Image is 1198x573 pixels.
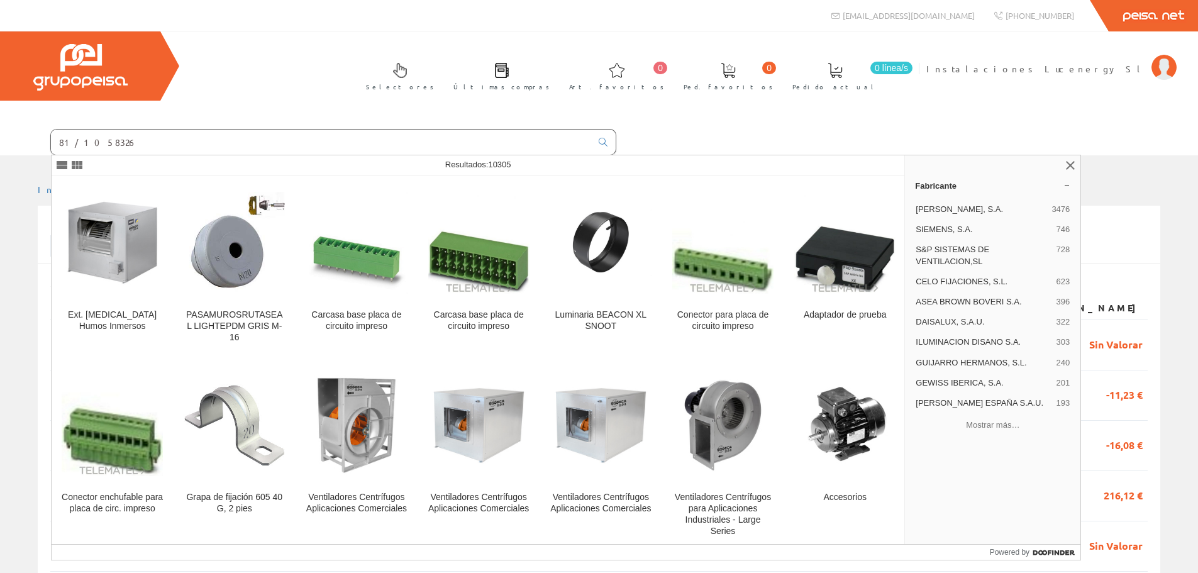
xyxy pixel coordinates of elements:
span: 3476 [1051,204,1070,215]
img: Conector para placa de circuito impreso [672,192,774,293]
a: Adaptador de prueba Adaptador de prueba [784,176,906,358]
span: [PERSON_NAME] ESPAÑA S.A.U. [916,398,1051,409]
a: Accesorios Accesorios [784,359,906,552]
a: Ventiladores Centrífugos Aplicaciones Comerciales Ventiladores Centrífugos Aplicaciones Comerciales [540,359,662,552]
span: SIEMENS, S.A. [916,224,1051,235]
a: Últimas compras [441,52,556,98]
span: Selectores [366,81,434,93]
img: Grapa de fijación 605 40 G, 2 pies [184,384,285,467]
a: Ventiladores Centrífugos Aplicaciones Comerciales Ventiladores Centrífugos Aplicaciones Comerciales [418,359,540,552]
span: 10305 [488,160,511,169]
span: Últimas compras [453,81,550,93]
div: Adaptador de prueba [794,309,896,321]
button: Mostrar más… [910,414,1075,435]
div: Conector enchufable para placa de circ. impreso [62,492,163,515]
div: PASAMUROSRUTASEAL LIGHTEPDM GRIS M-16 [184,309,285,343]
label: Mostrar [50,275,160,294]
a: Ventiladores Centrífugos Aplicaciones Comerciales Ventiladores Centrífugos Aplicaciones Comerciales [296,359,417,552]
div: Ventiladores Centrífugos Aplicaciones Comerciales [306,492,407,515]
a: Conector enchufable para placa de circ. impreso Conector enchufable para placa de circ. impreso [52,359,173,552]
a: Grapa de fijación 605 40 G, 2 pies Grapa de fijación 605 40 G, 2 pies [174,359,295,552]
a: Powered by [990,545,1081,560]
div: Carcasa base placa de circuito impreso [428,309,530,332]
span: ILUMINACION DISANO S.A. [916,337,1051,348]
a: Inicio [38,184,91,195]
span: Resultados: [445,160,511,169]
img: Ventiladores Centrífugos Aplicaciones Comerciales [428,375,530,476]
img: Ext. Evacuación Humos Inmersos [62,192,163,293]
span: Sin Valorar [1089,534,1143,555]
span: CELO FIJACIONES, S.L. [916,276,1051,287]
a: Selectores [353,52,440,98]
span: ASEA BROWN BOVERI S.A. [916,296,1051,308]
span: Art. favoritos [569,81,664,93]
img: Carcasa base placa de circuito impreso [428,192,530,293]
span: 0 [653,62,667,74]
img: Adaptador de prueba [794,192,896,293]
a: Fabricante [905,175,1080,196]
span: 201 [1057,377,1070,389]
span: Pedido actual [792,81,878,93]
input: Introduzca parte o toda la referencia1, referencia2, número, fecha(dd/mm/yy) o rango de fechas(dd... [50,235,729,257]
span: 746 [1057,224,1070,235]
span: GEWISS IBERICA, S.A. [916,377,1051,389]
span: 0 [762,62,776,74]
span: 728 [1057,244,1070,267]
span: [PERSON_NAME], S.A. [916,204,1046,215]
div: Accesorios [794,492,896,503]
span: GUIJARRO HERMANOS, S.L. [916,357,1051,369]
a: Conector para placa de circuito impreso Conector para placa de circuito impreso [662,176,784,358]
div: Ventiladores Centrífugos Aplicaciones Comerciales [550,492,652,515]
div: Luminaria BEACON XL SNOOT [550,309,652,332]
span: 0 línea/s [870,62,912,74]
img: Ventiladores Centrífugos Aplicaciones Comerciales [306,375,407,476]
a: Luminaria BEACON XL SNOOT Luminaria BEACON XL SNOOT [540,176,662,358]
span: 303 [1057,337,1070,348]
div: Ext. [MEDICAL_DATA] Humos Inmersos [62,309,163,332]
div: Ventiladores Centrífugos para Aplicaciones Industriales - Large Series [672,492,774,537]
span: 240 [1057,357,1070,369]
span: 193 [1057,398,1070,409]
img: Carcasa base placa de circuito impreso [306,192,407,293]
a: Instalaciones Lucenergy Sl [926,52,1177,64]
a: Carcasa base placa de circuito impreso Carcasa base placa de circuito impreso [418,176,540,358]
a: Ventiladores Centrífugos para Aplicaciones Industriales - Large Series Ventiladores Centrífugos p... [662,359,784,552]
a: Carcasa base placa de circuito impreso Carcasa base placa de circuito impreso [296,176,417,358]
span: Instalaciones Lucenergy Sl [926,62,1145,75]
th: Número [50,297,148,320]
a: PASAMUROSRUTASEAL LIGHTEPDM GRIS M-16 PASAMUROSRUTASEAL LIGHTEPDM GRIS M-16 [174,176,295,358]
span: 322 [1057,316,1070,328]
span: S&P SISTEMAS DE VENTILACION,SL [916,244,1051,267]
span: 216,12 € [1104,484,1143,505]
span: Listado mis albaranes [50,220,230,235]
div: Grapa de fijación 605 40 G, 2 pies [184,492,285,515]
span: [PHONE_NUMBER] [1006,10,1074,21]
span: 396 [1057,296,1070,308]
span: Ped. favoritos [684,81,773,93]
span: 623 [1057,276,1070,287]
img: Accesorios [794,375,896,476]
div: Ventiladores Centrífugos Aplicaciones Comerciales [428,492,530,515]
img: Ventiladores Centrífugos Aplicaciones Comerciales [550,375,652,476]
span: -11,23 € [1106,383,1143,404]
div: Carcasa base placa de circuito impreso [306,309,407,332]
span: Powered by [990,547,1029,558]
img: Ventiladores Centrífugos para Aplicaciones Industriales - Large Series [672,375,774,476]
div: de 90 [50,275,1148,297]
a: Ext. Evacuación Humos Inmersos Ext. [MEDICAL_DATA] Humos Inmersos [52,176,173,358]
span: [EMAIL_ADDRESS][DOMAIN_NAME] [843,10,975,21]
img: Grupo Peisa [33,44,128,91]
img: PASAMUROSRUTASEAL LIGHTEPDM GRIS M-16 [184,192,285,293]
input: Buscar ... [51,130,591,155]
span: -16,08 € [1106,433,1143,455]
img: Luminaria BEACON XL SNOOT [550,209,652,277]
div: Conector para placa de circuito impreso [672,309,774,332]
span: Sin Valorar [1089,333,1143,354]
span: DAISALUX, S.A.U. [916,316,1051,328]
img: Conector enchufable para placa de circ. impreso [62,375,163,476]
